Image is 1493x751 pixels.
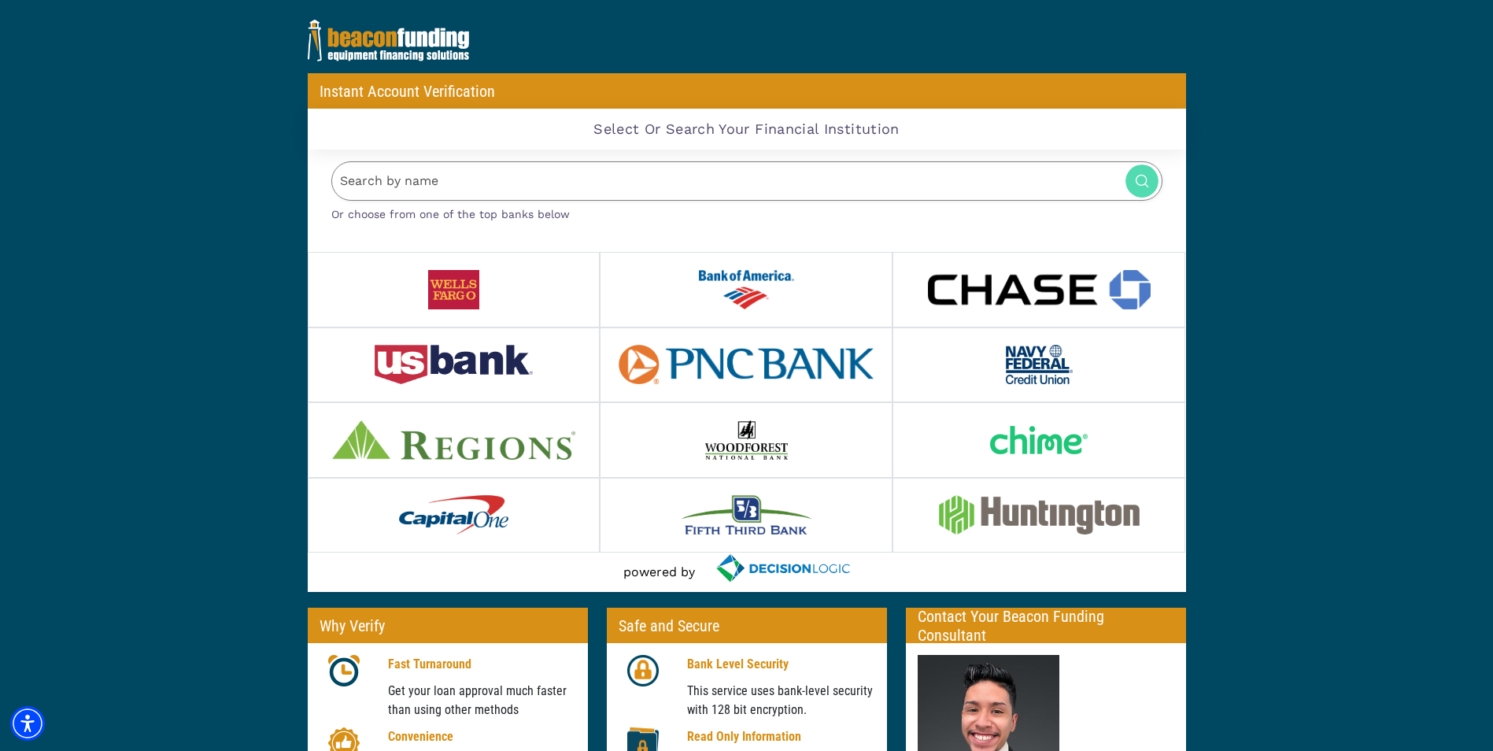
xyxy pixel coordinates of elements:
[619,616,719,635] p: Safe and Secure
[375,345,534,384] img: us_bank.png
[428,270,479,309] img: wells_fargo.png
[705,420,788,460] img: woodforest.png
[593,120,899,138] h2: Select Or Search Your Financial Institution
[399,495,508,535] img: capital_one.png
[687,682,875,720] p: This service uses bank-level security with 128 bit encryption.
[619,345,874,384] img: pnc_bank.png
[627,655,659,686] img: lock icon
[331,161,1162,202] input: Search by name
[388,682,576,720] p: Get your loan approval much faster than using other methods
[687,727,875,746] p: Read Only Information
[681,495,812,535] img: fifth_third_bank.png
[320,82,495,101] p: Instant Account Verification
[990,426,1088,454] img: chime.png
[939,495,1139,535] img: huntington.png
[320,616,385,635] p: Why Verify
[388,727,576,746] p: Convenience
[695,553,870,584] img: decisionLogicFooter.svg
[918,607,1174,645] p: Contact Your Beacon Funding Consultant
[1006,345,1074,384] img: navy_federal.png
[331,201,1162,224] p: Or choose from one of the top banks below
[623,563,695,582] p: powered by
[928,270,1151,309] img: chase.png
[699,270,795,309] img: bank_of_america.png
[332,420,575,460] img: regions.png
[10,706,45,741] div: Accessibility Menu
[388,655,576,674] p: Fast Turnaround
[308,20,469,61] img: Beacon_Reverse.png
[687,655,875,674] p: Bank Level Security
[1125,165,1159,198] img: searchbutton.svg
[328,655,360,686] img: clock icon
